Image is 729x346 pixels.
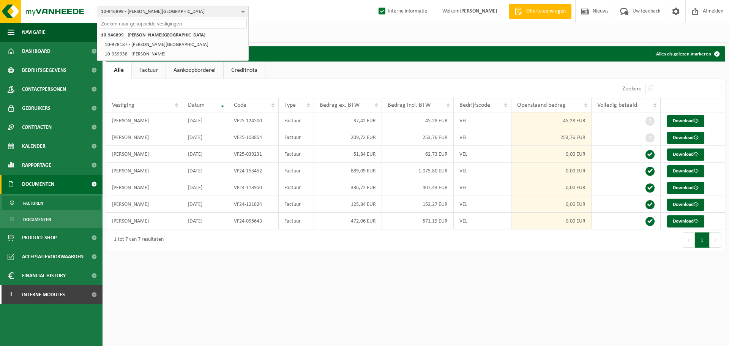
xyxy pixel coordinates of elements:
td: 0,00 EUR [511,179,592,196]
td: [DATE] [182,179,228,196]
td: VF25-103854 [228,129,279,146]
td: 472,06 EUR [314,213,382,229]
td: VF24-153452 [228,163,279,179]
td: Factuur [279,163,314,179]
td: 152,27 EUR [382,196,454,213]
td: [PERSON_NAME] [106,129,182,146]
td: 0,00 EUR [511,213,592,229]
a: Facturen [2,196,101,210]
button: Previous [683,232,695,248]
strong: [PERSON_NAME] [459,8,497,14]
span: Bedrijfscode [459,102,490,108]
td: [DATE] [182,146,228,163]
td: 407,43 EUR [382,179,454,196]
span: Bedrag incl. BTW [388,102,431,108]
label: Interne informatie [377,6,427,17]
td: VEL [454,112,511,129]
td: [PERSON_NAME] [106,213,182,229]
li: 10-978187 - [PERSON_NAME][GEOGRAPHIC_DATA] [103,40,247,49]
td: 1.075,80 EUR [382,163,454,179]
td: 125,84 EUR [314,196,382,213]
td: Factuur [279,112,314,129]
a: Alle [106,62,131,79]
span: Type [284,102,296,108]
td: VEL [454,129,511,146]
td: Factuur [279,213,314,229]
span: Financial History [22,266,66,285]
a: Download [667,182,704,194]
span: Interne modules [22,285,65,304]
span: Openstaand bedrag [517,102,566,108]
td: 37,42 EUR [314,112,382,129]
td: VEL [454,179,511,196]
span: Rapportage [22,156,51,175]
span: Volledig betaald [597,102,637,108]
td: 0,00 EUR [511,196,592,213]
span: Navigatie [22,23,46,42]
span: Code [234,102,246,108]
td: [PERSON_NAME] [106,196,182,213]
td: Factuur [279,196,314,213]
td: 889,09 EUR [314,163,382,179]
span: Kalender [22,137,46,156]
span: Dashboard [22,42,50,61]
td: [DATE] [182,129,228,146]
td: VF25-039231 [228,146,279,163]
a: Documenten [2,212,101,226]
a: Download [667,132,704,144]
span: Facturen [23,196,43,210]
a: Creditnota [224,62,265,79]
button: 10-946899 - [PERSON_NAME][GEOGRAPHIC_DATA] [97,6,249,17]
a: Offerte aanvragen [509,4,571,19]
input: Zoeken naar gekoppelde vestigingen [99,19,247,28]
span: I [8,285,14,304]
td: [PERSON_NAME] [106,146,182,163]
span: Offerte aanvragen [524,8,568,15]
td: [PERSON_NAME] [106,179,182,196]
a: Download [667,115,704,127]
li: 10-959958 - [PERSON_NAME] [103,49,247,59]
td: VEL [454,213,511,229]
td: VEL [454,163,511,179]
div: 1 tot 7 van 7 resultaten [110,233,164,247]
span: Gebruikers [22,99,50,118]
span: Documenten [23,212,51,227]
td: [DATE] [182,163,228,179]
a: Download [667,215,704,228]
span: Bedrag ex. BTW [320,102,360,108]
td: 51,84 EUR [314,146,382,163]
td: VF25-124500 [228,112,279,129]
td: 209,72 EUR [314,129,382,146]
td: 62,73 EUR [382,146,454,163]
span: Contracten [22,118,52,137]
td: 0,00 EUR [511,146,592,163]
button: Next [710,232,721,248]
span: 10-946899 - [PERSON_NAME][GEOGRAPHIC_DATA] [101,6,238,17]
td: [DATE] [182,196,228,213]
td: [PERSON_NAME] [106,163,182,179]
span: Documenten [22,175,54,194]
span: Acceptatievoorwaarden [22,247,84,266]
td: 45,28 EUR [511,112,592,129]
td: VF24-095643 [228,213,279,229]
a: Download [667,149,704,161]
span: Product Shop [22,228,57,247]
td: Factuur [279,146,314,163]
td: 0,00 EUR [511,163,592,179]
label: Zoeken: [622,86,641,92]
td: VF24-121824 [228,196,279,213]
td: 253,76 EUR [382,129,454,146]
td: Factuur [279,179,314,196]
span: Contactpersonen [22,80,66,99]
td: 253,76 EUR [511,129,592,146]
td: [PERSON_NAME] [106,112,182,129]
td: Factuur [279,129,314,146]
span: Datum [188,102,205,108]
td: VEL [454,146,511,163]
span: Vestiging [112,102,134,108]
td: 336,72 EUR [314,179,382,196]
a: Download [667,199,704,211]
button: 1 [695,232,710,248]
a: Download [667,165,704,177]
a: Factuur [132,62,166,79]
